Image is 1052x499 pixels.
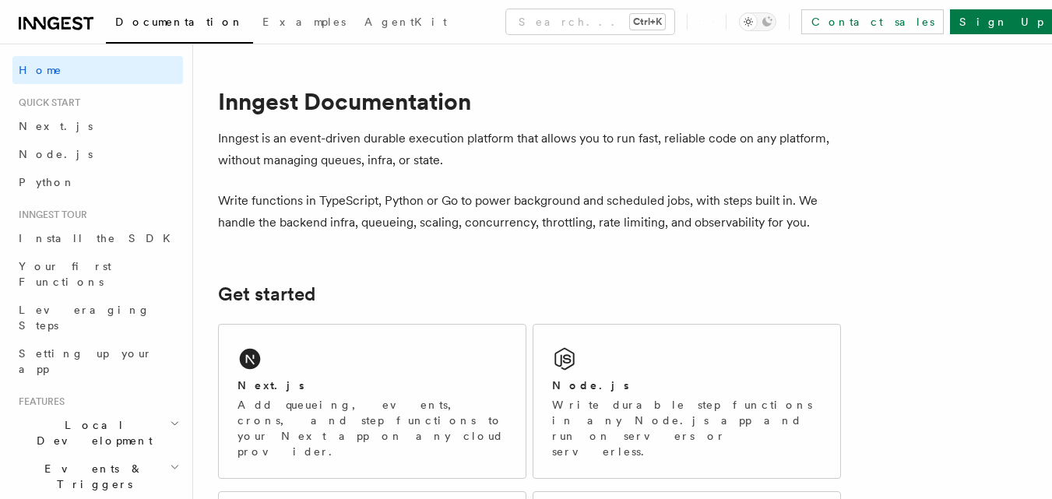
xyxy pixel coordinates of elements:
[12,97,80,109] span: Quick start
[218,87,841,115] h1: Inngest Documentation
[506,9,674,34] button: Search...Ctrl+K
[12,209,87,221] span: Inngest tour
[12,411,183,455] button: Local Development
[218,283,315,305] a: Get started
[19,304,150,332] span: Leveraging Steps
[739,12,776,31] button: Toggle dark mode
[552,378,629,393] h2: Node.js
[12,168,183,196] a: Python
[552,397,822,459] p: Write durable step functions in any Node.js app and run on servers or serverless.
[12,455,183,498] button: Events & Triggers
[12,417,170,448] span: Local Development
[218,190,841,234] p: Write functions in TypeScript, Python or Go to power background and scheduled jobs, with steps bu...
[19,260,111,288] span: Your first Functions
[12,395,65,408] span: Features
[19,176,76,188] span: Python
[533,324,841,479] a: Node.jsWrite durable step functions in any Node.js app and run on servers or serverless.
[12,224,183,252] a: Install the SDK
[12,56,183,84] a: Home
[253,5,355,42] a: Examples
[106,5,253,44] a: Documentation
[19,232,180,244] span: Install the SDK
[12,461,170,492] span: Events & Triggers
[630,14,665,30] kbd: Ctrl+K
[355,5,456,42] a: AgentKit
[12,296,183,339] a: Leveraging Steps
[262,16,346,28] span: Examples
[19,62,62,78] span: Home
[801,9,944,34] a: Contact sales
[12,252,183,296] a: Your first Functions
[115,16,244,28] span: Documentation
[218,128,841,171] p: Inngest is an event-driven durable execution platform that allows you to run fast, reliable code ...
[12,339,183,383] a: Setting up your app
[237,397,507,459] p: Add queueing, events, crons, and step functions to your Next app on any cloud provider.
[237,378,304,393] h2: Next.js
[218,324,526,479] a: Next.jsAdd queueing, events, crons, and step functions to your Next app on any cloud provider.
[19,347,153,375] span: Setting up your app
[12,140,183,168] a: Node.js
[19,148,93,160] span: Node.js
[12,112,183,140] a: Next.js
[364,16,447,28] span: AgentKit
[19,120,93,132] span: Next.js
